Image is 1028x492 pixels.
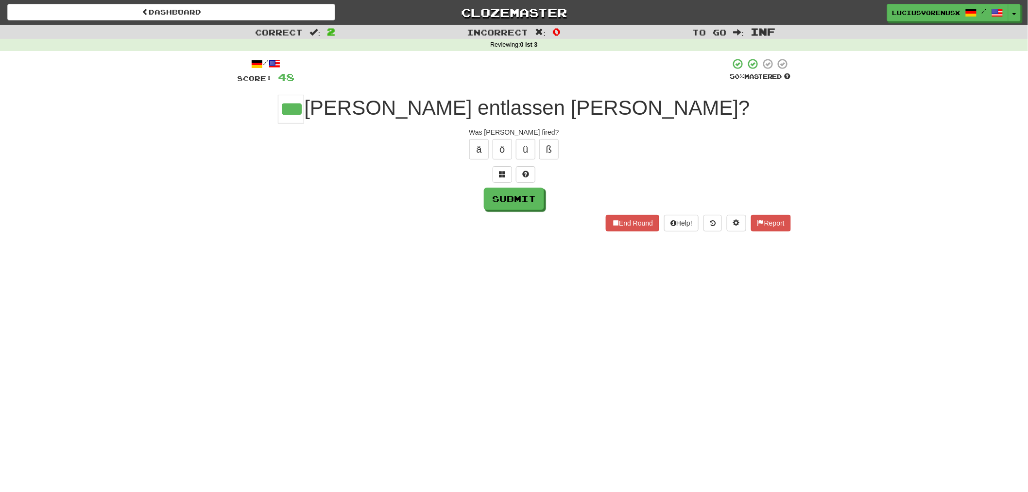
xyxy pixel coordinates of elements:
button: ä [469,139,489,159]
button: Help! [664,215,699,231]
a: Clozemaster [350,4,678,21]
span: 50 % [730,72,744,80]
button: Single letter hint - you only get 1 per sentence and score half the points! alt+h [516,166,535,183]
strong: 0 ist 3 [520,41,538,48]
span: 48 [278,71,294,83]
span: : [310,28,321,36]
div: / [237,58,294,70]
button: End Round [606,215,659,231]
a: LuciusVorenusX / [887,4,1009,21]
button: ö [493,139,512,159]
div: Mastered [730,72,791,81]
button: Switch sentence to multiple choice alt+p [493,166,512,183]
button: Submit [484,188,544,210]
div: Was [PERSON_NAME] fired? [237,127,791,137]
span: To go [693,27,727,37]
span: [PERSON_NAME] entlassen [PERSON_NAME]? [304,96,750,119]
span: : [734,28,744,36]
span: Score: [237,74,272,83]
button: Round history (alt+y) [703,215,722,231]
span: / [982,8,987,15]
a: Dashboard [7,4,335,20]
span: 0 [552,26,561,37]
span: LuciusVorenusX [892,8,960,17]
span: Inf [751,26,775,37]
span: 2 [327,26,335,37]
button: Report [751,215,791,231]
span: : [535,28,546,36]
span: Incorrect [467,27,529,37]
span: Correct [256,27,303,37]
button: ü [516,139,535,159]
button: ß [539,139,559,159]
